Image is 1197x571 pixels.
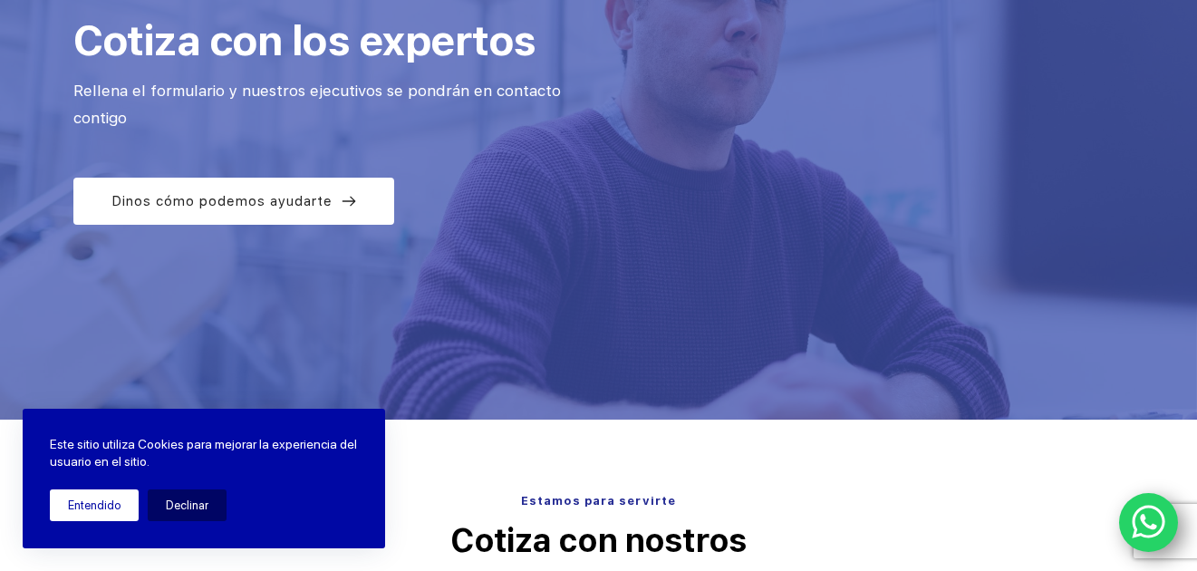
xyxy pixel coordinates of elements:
[73,82,565,128] span: Rellena el formulario y nuestros ejecutivos se pondrán en contacto contigo
[148,489,227,521] button: Declinar
[1119,493,1179,553] a: WhatsApp
[73,15,536,65] span: Cotiza con los expertos
[73,178,394,225] a: Dinos cómo podemos ayudarte
[111,190,333,212] span: Dinos cómo podemos ayudarte
[50,436,358,471] p: Este sitio utiliza Cookies para mejorar la experiencia del usuario en el sitio.
[50,489,139,521] button: Entendido
[521,494,676,508] span: Estamos para servirte
[60,518,1137,564] p: Cotiza con nostros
